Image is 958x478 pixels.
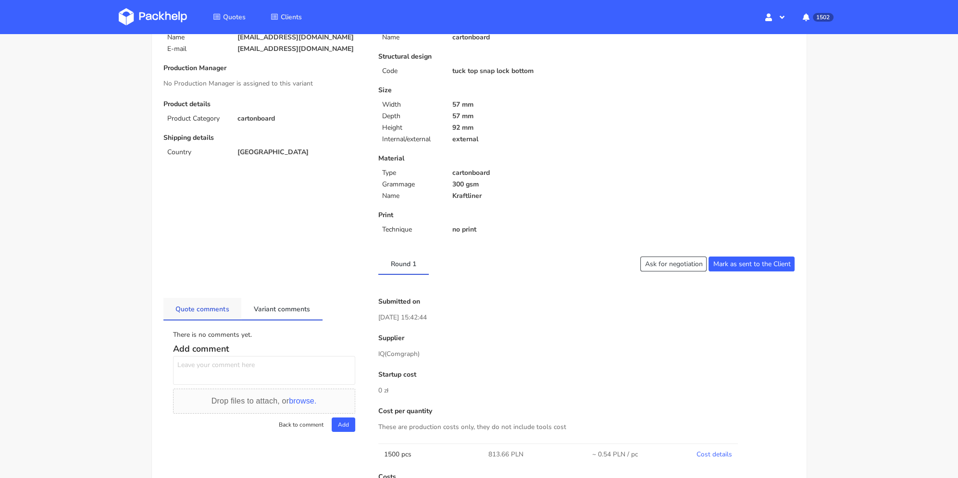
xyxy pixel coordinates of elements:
[167,34,226,41] p: Name
[697,450,732,459] a: Cost details
[382,169,441,177] p: Type
[382,124,441,132] p: Height
[163,134,365,142] p: Shipping details
[163,64,365,72] p: Production Manager
[385,349,420,358] span: (Comgraph)
[163,100,365,108] p: Product details
[223,12,246,22] span: Quotes
[378,385,795,396] p: 0 zł
[378,253,429,274] a: Round 1
[382,112,441,120] p: Depth
[382,67,441,75] p: Code
[163,79,313,88] span: No Production Manager is assigned to this variant
[378,155,580,162] p: Material
[452,34,580,41] p: cartonboard
[382,135,441,143] p: Internal/external
[378,312,795,323] p: [DATE] 15:42:44
[452,67,580,75] p: tuck top snap lock bottom
[452,124,580,132] p: 92 mm
[382,181,441,188] p: Grammage
[640,257,707,271] button: Ask for negotiation
[378,86,580,94] p: Size
[378,334,795,342] p: Supplier
[378,371,795,379] p: Startup cost
[378,298,795,306] p: Submitted on
[163,298,242,319] a: Quote comments
[378,211,580,219] p: Print
[119,8,187,25] img: Dashboard
[237,45,365,53] p: [EMAIL_ADDRESS][DOMAIN_NAME]
[452,226,580,233] p: no print
[382,192,441,200] p: Name
[273,417,330,432] button: Back to comment
[173,330,355,340] div: There is no comments yet.
[378,422,795,432] p: These are production costs only, they do not include tools cost
[212,397,317,405] span: Drop files to attach, or
[378,407,795,415] p: Cost per quantity
[259,8,313,25] a: Clients
[378,443,483,465] td: 1500 pcs
[452,135,580,143] p: external
[452,112,580,120] p: 57 mm
[201,8,257,25] a: Quotes
[452,169,580,177] p: cartonboard
[237,148,365,156] p: [GEOGRAPHIC_DATA]
[382,34,441,41] p: Name
[237,115,365,123] p: cartonboard
[382,226,441,233] p: Technique
[813,13,833,22] span: 1502
[173,343,355,355] h5: Add comment
[795,8,839,25] button: 1502
[241,298,323,319] a: Variant comments
[167,148,226,156] p: Country
[709,257,795,271] button: Mark as sent to the Client
[167,115,226,123] p: Product Category
[281,12,302,22] span: Clients
[289,397,316,405] span: browse.
[378,349,795,359] p: IQ
[378,53,580,61] p: Structural design
[167,45,226,53] p: E-mail
[237,34,365,41] p: [EMAIL_ADDRESS][DOMAIN_NAME]
[332,417,355,432] button: Add
[452,181,580,188] p: 300 gsm
[382,101,441,109] p: Width
[488,450,523,459] span: 813.66 PLN
[452,101,580,109] p: 57 mm
[592,450,638,459] span: ~ 0.54 PLN / pc
[452,192,580,200] p: Kraftliner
